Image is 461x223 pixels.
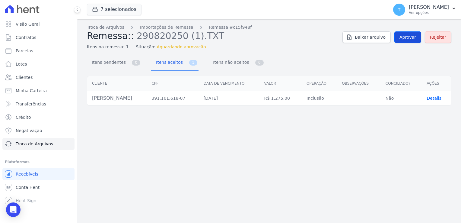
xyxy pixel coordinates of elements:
[427,96,442,101] a: Details
[87,24,338,31] nav: Breadcrumb
[151,55,199,71] a: Itens aceitos 1
[2,111,75,123] a: Crédito
[2,71,75,83] a: Clientes
[2,85,75,97] a: Minha Carteira
[16,171,38,177] span: Recebíveis
[394,31,421,43] a: Aprovar
[422,76,451,91] th: Ações
[16,48,33,54] span: Parcelas
[87,44,129,50] span: Itens na remessa: 1
[88,56,127,68] span: Itens pendentes
[209,56,250,68] span: Itens não aceitos
[209,24,252,31] a: Remessa #c15f948f
[136,44,155,50] span: Situação:
[430,34,446,40] span: Rejeitar
[87,24,124,31] a: Troca de Arquivos
[2,58,75,70] a: Lotes
[5,158,72,166] div: Plataformas
[16,128,42,134] span: Negativação
[147,76,199,91] th: CPF
[259,91,302,106] td: R$ 1.275,00
[87,55,141,71] a: Itens pendentes 0
[409,10,449,15] p: Ver opções
[2,124,75,137] a: Negativação
[132,60,140,66] span: 0
[259,76,302,91] th: Valor
[87,31,134,41] span: Remessa::
[87,76,147,91] th: Cliente
[255,60,264,66] span: 0
[342,31,391,43] a: Baixar arquivo
[2,168,75,180] a: Recebíveis
[2,98,75,110] a: Transferências
[399,34,416,40] span: Aprovar
[2,138,75,150] a: Troca de Arquivos
[2,45,75,57] a: Parcelas
[87,91,147,106] td: [PERSON_NAME]
[425,31,451,43] a: Rejeitar
[381,91,422,106] td: Não
[16,21,40,27] span: Visão Geral
[199,91,259,106] td: [DATE]
[409,4,449,10] p: [PERSON_NAME]
[302,91,337,106] td: Inclusão
[16,88,47,94] span: Minha Carteira
[398,8,401,12] span: T
[2,18,75,30] a: Visão Geral
[16,74,33,80] span: Clientes
[6,202,21,217] div: Open Intercom Messenger
[147,91,199,106] td: 391.161.618-07
[16,101,46,107] span: Transferências
[388,1,461,18] button: T [PERSON_NAME] Ver opções
[16,61,27,67] span: Lotes
[2,31,75,44] a: Contratos
[381,76,422,91] th: Conciliado?
[16,184,40,190] span: Conta Hent
[337,76,381,91] th: Observações
[427,96,442,101] span: translation missing: pt-BR.manager.charges.file_imports.show.table_row.details
[140,24,193,31] a: Importações de Remessa
[355,34,386,40] span: Baixar arquivo
[137,30,224,41] span: 290820250 (1).TXT
[16,34,36,40] span: Contratos
[16,114,31,120] span: Crédito
[87,4,141,15] button: 7 selecionados
[16,141,53,147] span: Troca de Arquivos
[157,44,206,50] span: Aguardando aprovação
[199,76,259,91] th: Data de vencimento
[302,76,337,91] th: Operação
[87,55,265,71] nav: Tab selector
[208,55,265,71] a: Itens não aceitos 0
[2,181,75,193] a: Conta Hent
[152,56,184,68] span: Itens aceitos
[189,60,198,66] span: 1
